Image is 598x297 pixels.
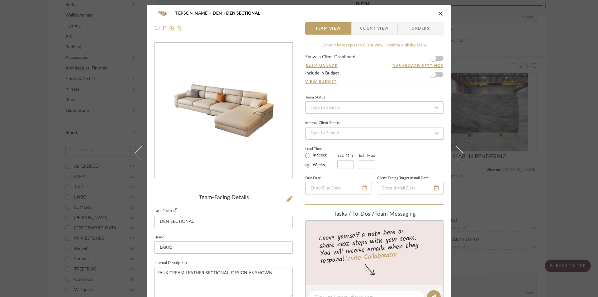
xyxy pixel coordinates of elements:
span: DEN SECTIONAL [226,11,260,16]
label: Est. Max [359,153,375,158]
img: 5c37bdea-2a7d-42fc-b455-c3167466d7db_48x40.jpg [154,7,169,20]
input: Enter Brand [154,241,293,254]
span: Client View [360,22,389,35]
label: Client-Facing Target Install Date [377,177,429,180]
div: team Messaging [305,211,444,218]
div: Team-Facing Details [154,194,293,201]
img: 5c37bdea-2a7d-42fc-b455-c3167466d7db_436x436.jpg [156,43,291,178]
img: Remove from project [176,26,181,31]
label: In Stock [311,153,327,158]
input: Type to Search… [305,101,444,114]
div: Leave yourself a note here or share next steps with your team. You will receive emails when they ... [305,225,444,266]
a: View Budget [305,79,444,84]
input: Enter Install Date [377,182,444,194]
span: [PERSON_NAME] [174,11,213,16]
label: Item Name [154,208,177,213]
span: Tasks / To-Dos / [334,211,374,217]
input: Type to Search… [305,127,444,140]
button: Bulk Manage [305,63,338,69]
span: Team View [316,22,341,35]
a: Invite Collaborator [344,249,398,265]
mat-radio-group: Select item type [305,151,337,169]
button: Dashboard Settings [392,63,444,69]
label: Internal Description [154,261,187,265]
div: Content here copies to Client View - confirm visibility there. [305,42,444,49]
span: Orders [405,22,436,35]
button: close [438,11,444,16]
input: Enter Item Name [154,216,293,228]
input: Enter Due Date [305,182,372,194]
label: Due Date [305,177,321,180]
div: Internal Client Status [305,122,339,125]
div: 0 [155,43,292,178]
label: Est. Min [337,153,353,158]
label: Weeks [311,162,325,168]
span: DEN [213,11,226,16]
label: Lead Time [305,146,337,151]
div: Team Status [305,96,325,99]
label: Brand [154,236,164,239]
